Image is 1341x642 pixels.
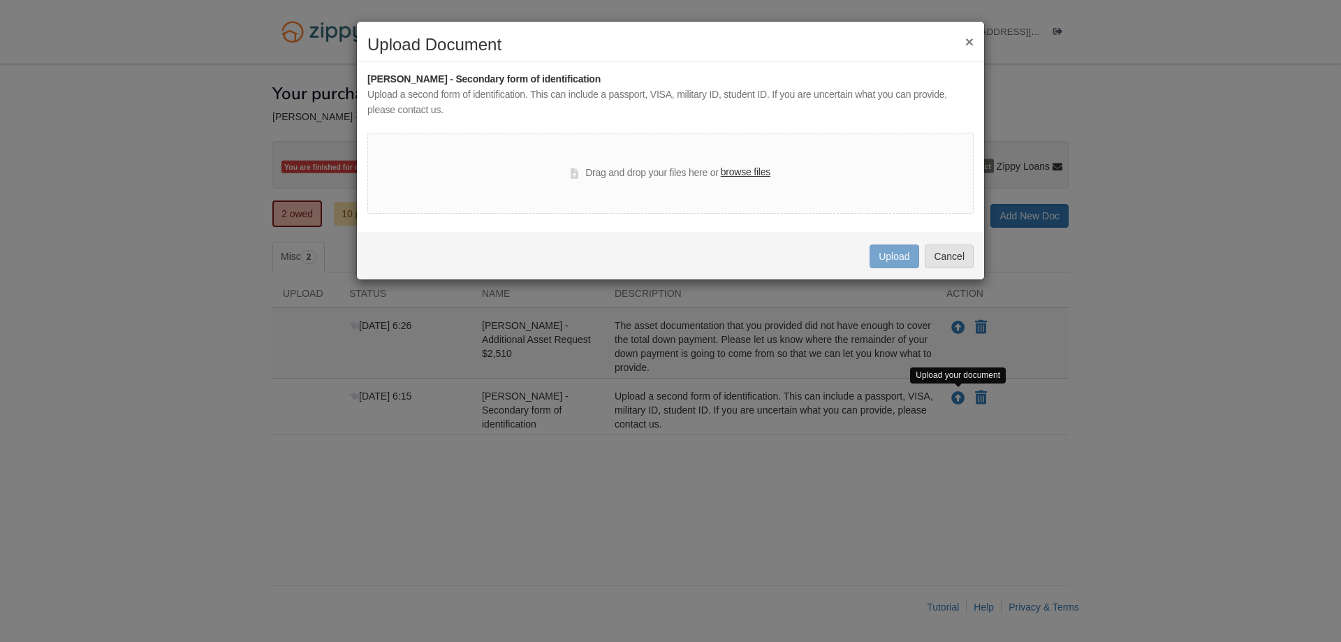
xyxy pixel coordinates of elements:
[367,72,974,87] div: [PERSON_NAME] - Secondary form of identification
[367,87,974,118] div: Upload a second form of identification. This can include a passport, VISA, military ID, student I...
[571,165,770,182] div: Drag and drop your files here or
[367,36,974,54] h2: Upload Document
[965,34,974,49] button: ×
[910,367,1006,384] div: Upload your document
[721,165,770,180] label: browse files
[870,245,918,268] button: Upload
[925,245,974,268] button: Cancel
